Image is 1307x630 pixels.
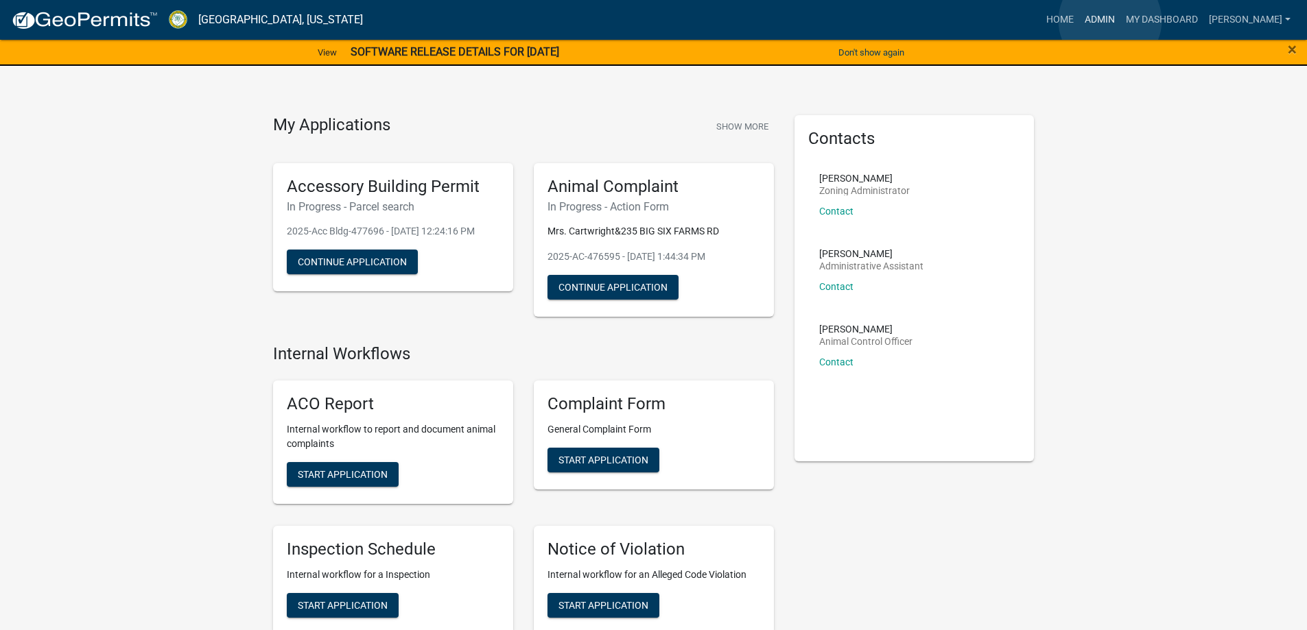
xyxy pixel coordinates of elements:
[808,129,1021,149] h5: Contacts
[1120,7,1203,33] a: My Dashboard
[547,224,760,239] p: Mrs. Cartwright&235 BIG SIX FARMS RD
[547,593,659,618] button: Start Application
[819,206,853,217] a: Contact
[169,10,187,29] img: Crawford County, Georgia
[287,593,399,618] button: Start Application
[819,249,923,258] p: [PERSON_NAME]
[558,455,648,465] span: Start Application
[819,186,910,195] p: Zoning Administrator
[819,173,910,183] p: [PERSON_NAME]
[273,115,390,136] h4: My Applications
[819,337,912,346] p: Animal Control Officer
[1079,7,1120,33] a: Admin
[833,41,910,64] button: Don't show again
[287,462,399,487] button: Start Application
[287,568,499,582] p: Internal workflow for a Inspection
[819,281,853,292] a: Contact
[547,448,659,472] button: Start Application
[547,200,760,213] h6: In Progress - Action Form
[287,422,499,451] p: Internal workflow to report and document animal complaints
[547,422,760,437] p: General Complaint Form
[1203,7,1296,33] a: [PERSON_NAME]
[547,250,760,264] p: 2025-AC-476595 - [DATE] 1:44:34 PM
[1288,41,1297,58] button: Close
[819,356,853,367] a: Contact
[558,599,648,610] span: Start Application
[819,324,912,334] p: [PERSON_NAME]
[711,115,774,138] button: Show More
[547,177,760,197] h5: Animal Complaint
[287,250,418,274] button: Continue Application
[298,469,388,480] span: Start Application
[287,224,499,239] p: 2025-Acc Bldg-477696 - [DATE] 12:24:16 PM
[298,599,388,610] span: Start Application
[287,177,499,197] h5: Accessory Building Permit
[198,8,363,32] a: [GEOGRAPHIC_DATA], [US_STATE]
[547,568,760,582] p: Internal workflow for an Alleged Code Violation
[273,344,774,364] h4: Internal Workflows
[547,275,679,300] button: Continue Application
[547,394,760,414] h5: Complaint Form
[287,394,499,414] h5: ACO Report
[1041,7,1079,33] a: Home
[351,45,559,58] strong: SOFTWARE RELEASE DETAILS FOR [DATE]
[819,261,923,271] p: Administrative Assistant
[547,540,760,559] h5: Notice of Violation
[312,41,342,64] a: View
[1288,40,1297,59] span: ×
[287,200,499,213] h6: In Progress - Parcel search
[287,540,499,559] h5: Inspection Schedule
